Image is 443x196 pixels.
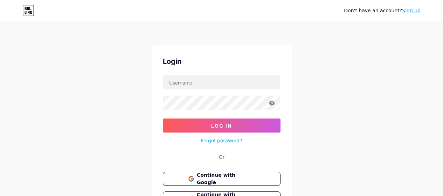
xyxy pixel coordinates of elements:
[402,8,421,13] a: Sign up
[344,7,421,14] div: Don't have an account?
[163,75,280,89] input: Username
[219,153,224,161] div: Or
[211,123,232,129] span: Log In
[197,171,255,186] span: Continue with Google
[163,119,281,133] button: Log In
[201,137,242,144] a: Forgot password?
[163,172,281,186] button: Continue with Google
[163,56,281,67] div: Login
